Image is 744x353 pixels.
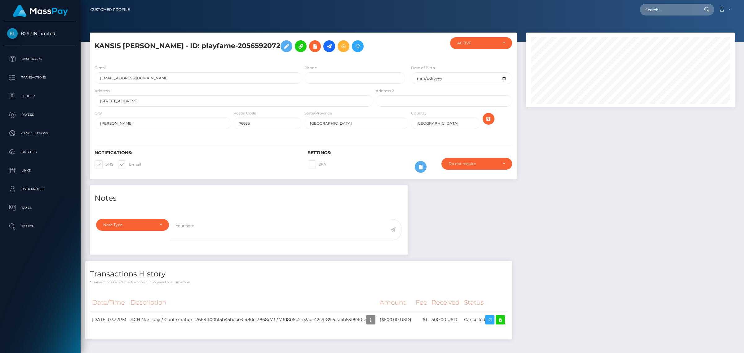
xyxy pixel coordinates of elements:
input: Search... [640,4,698,16]
span: B2SPIN Limited [5,31,76,36]
a: Ledger [5,88,76,104]
a: Search [5,219,76,234]
a: Customer Profile [90,3,130,16]
th: Fee [414,294,429,311]
label: Postal Code [233,110,256,116]
td: ACH Next day / Confirmation: 7664ff00bf5b45bebe31480cf3868c73 / 73d8b6b2-e2ad-42c9-897c-a4b5318e101e [128,311,378,328]
label: Address [95,88,110,94]
label: Date of Birth [411,65,435,71]
div: Note Type [103,222,155,227]
p: Batches [7,147,73,157]
td: Cancelled [462,311,507,328]
label: Country [411,110,427,116]
label: SMS [95,160,113,168]
h6: Notifications: [95,150,299,155]
div: Do not require [449,161,498,166]
p: User Profile [7,185,73,194]
label: City [95,110,102,116]
div: ACTIVE [457,41,498,46]
p: Transactions [7,73,73,82]
label: Phone [304,65,317,71]
button: ACTIVE [450,37,512,49]
label: E-mail [118,160,141,168]
p: Ledger [7,92,73,101]
p: Dashboard [7,54,73,64]
label: Address 2 [376,88,394,94]
th: Description [128,294,378,311]
td: 500.00 USD [429,311,462,328]
p: * Transactions date/time are shown in payee's local timezone [90,280,507,284]
a: User Profile [5,181,76,197]
h4: Transactions History [90,269,507,279]
th: Received [429,294,462,311]
th: Date/Time [90,294,128,311]
a: Payees [5,107,76,123]
img: MassPay Logo [13,5,68,17]
a: Transactions [5,70,76,85]
td: ($500.00 USD) [378,311,414,328]
h5: KANSIS [PERSON_NAME] - ID: playfame-2056592072 [95,37,370,55]
td: [DATE] 07:32PM [90,311,128,328]
h6: Settings: [308,150,512,155]
a: Links [5,163,76,178]
label: State/Province [304,110,332,116]
th: Status [462,294,507,311]
th: Amount [378,294,414,311]
a: Cancellations [5,126,76,141]
p: Payees [7,110,73,119]
a: Initiate Payout [323,40,335,52]
label: E-mail [95,65,107,71]
img: B2SPIN Limited [7,28,18,39]
label: 2FA [308,160,326,168]
p: Taxes [7,203,73,212]
a: Taxes [5,200,76,216]
a: Batches [5,144,76,160]
button: Note Type [96,219,169,231]
p: Links [7,166,73,175]
p: Cancellations [7,129,73,138]
p: Search [7,222,73,231]
h4: Notes [95,193,403,204]
button: Do not require [441,158,512,170]
td: $1 [414,311,429,328]
a: Dashboard [5,51,76,67]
